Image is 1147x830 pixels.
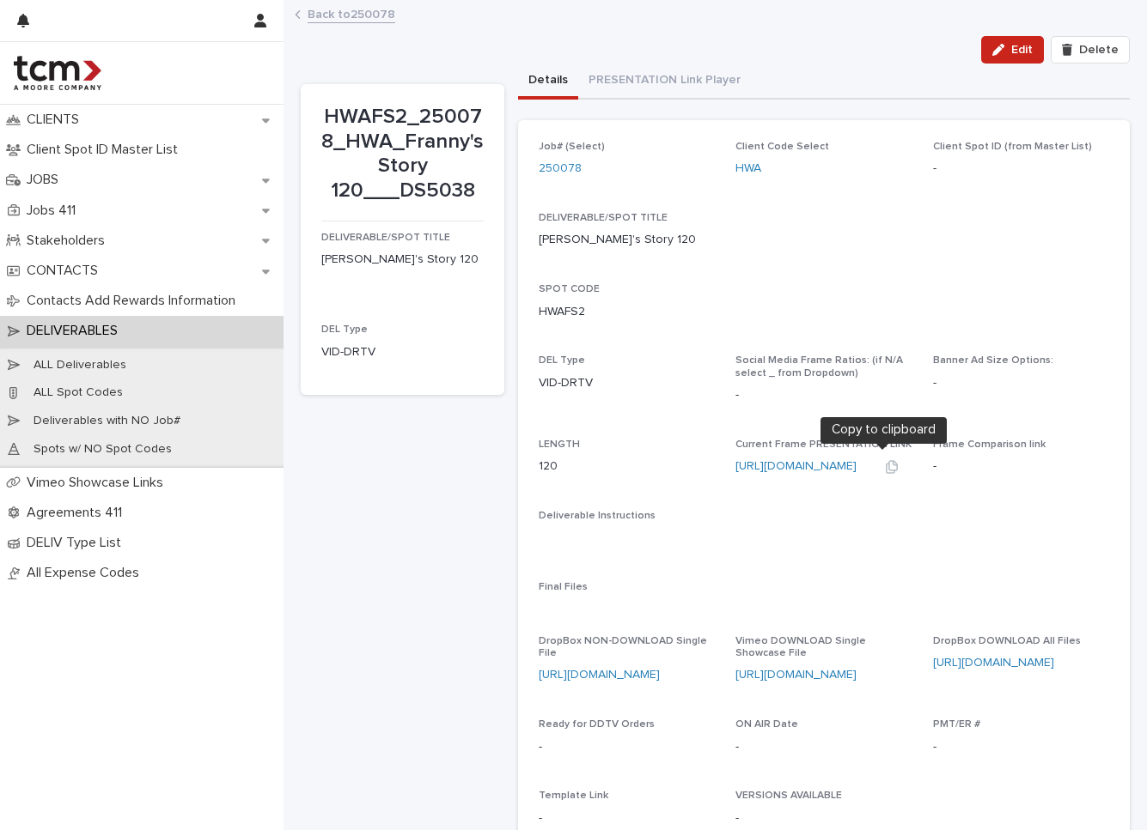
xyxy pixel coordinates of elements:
span: LENGTH [539,439,580,450]
button: Delete [1051,36,1130,64]
p: Deliverables with NO Job# [20,414,194,428]
span: Frame Comparison link [933,439,1046,450]
p: - [933,738,1109,756]
span: DEL Type [321,324,368,335]
p: - [933,374,1109,392]
a: [URL][DOMAIN_NAME] [539,669,660,681]
p: HWAFS2_250078_HWA_Franny's Story 120___DS5038 [321,105,484,203]
p: [PERSON_NAME]'s Story 120 [321,251,484,269]
p: DELIV Type List [20,535,135,551]
p: Contacts Add Rewards Information [20,293,249,309]
span: Final Files [539,582,588,592]
span: Job# (Select) [539,142,605,152]
p: - [539,809,715,827]
p: HWAFS2 [539,303,585,321]
span: DEL Type [539,355,585,366]
p: ALL Deliverables [20,358,140,373]
p: - [933,160,1109,178]
a: 250078 [539,160,582,178]
p: - [539,738,715,756]
button: Edit [981,36,1044,64]
p: Client Spot ID Master List [20,142,192,158]
p: CONTACTS [20,263,112,279]
p: VID-DRTV [539,374,715,392]
p: - [735,738,912,756]
button: PRESENTATION Link Player [578,64,751,100]
p: Jobs 411 [20,203,89,219]
span: Delete [1079,44,1119,56]
span: DropBox NON-DOWNLOAD Single File [539,636,707,658]
p: CLIENTS [20,112,93,128]
a: [URL][DOMAIN_NAME] [933,657,1054,669]
span: Client Spot ID (from Master List) [933,142,1092,152]
button: Details [518,64,578,100]
p: VID-DRTV [321,343,484,361]
span: SPOT CODE [539,284,600,294]
p: JOBS [20,172,72,188]
span: DropBox DOWNLOAD All Files [933,636,1081,646]
span: PMT/ER # [933,719,980,730]
p: - [735,809,912,827]
p: [PERSON_NAME]'s Story 120 [539,231,696,249]
p: Stakeholders [20,233,119,249]
span: Ready for DDTV Orders [539,719,655,730]
span: DELIVERABLE/SPOT TITLE [539,213,668,223]
a: [URL][DOMAIN_NAME] [735,460,857,472]
p: Agreements 411 [20,505,136,521]
span: Banner Ad Size Options: [933,355,1053,366]
span: Deliverable Instructions [539,511,656,521]
span: Client Code Select [735,142,829,152]
img: 4hMmSqQkux38exxPVZHQ [14,56,101,90]
p: Spots w/ NO Spot Codes [20,442,186,457]
a: [URL][DOMAIN_NAME] [735,669,857,681]
span: DELIVERABLE/SPOT TITLE [321,233,450,243]
p: - [933,457,1109,476]
p: ALL Spot Codes [20,385,137,400]
p: Vimeo Showcase Links [20,475,177,491]
span: VERSIONS AVAILABLE [735,791,842,801]
span: Social Media Frame Ratios: (if N/A select _ from Dropdown) [735,355,903,378]
p: All Expense Codes [20,565,153,581]
span: Edit [1011,44,1033,56]
span: Vimeo DOWNLOAD Single Showcase File [735,636,866,658]
span: Current Frame PRESENTATION LINK [735,439,912,450]
p: 120 [539,457,715,476]
span: ON AIR Date [735,719,798,730]
p: DELIVERABLES [20,323,131,339]
p: - [735,386,912,404]
a: HWA [735,160,761,178]
a: Back to250078 [308,3,395,23]
span: Template Link [539,791,608,801]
